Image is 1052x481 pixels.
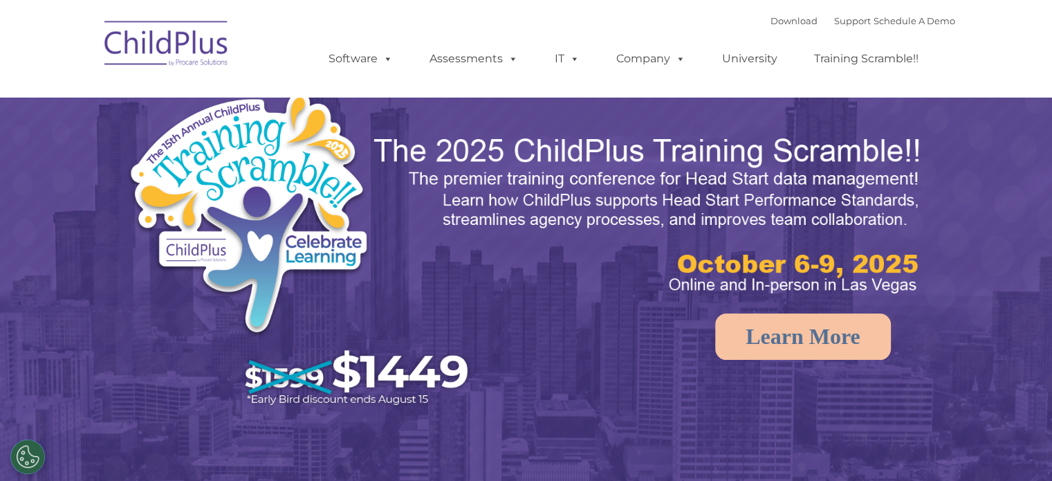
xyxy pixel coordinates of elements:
[10,439,45,474] button: Cookies Settings
[715,314,891,360] a: Learn More
[98,11,236,80] img: ChildPlus by Procare Solutions
[800,45,932,73] a: Training Scramble!!
[708,45,791,73] a: University
[602,45,699,73] a: Company
[416,45,532,73] a: Assessments
[315,45,407,73] a: Software
[541,45,593,73] a: IT
[834,15,871,26] a: Support
[770,15,955,26] font: |
[874,15,955,26] a: Schedule A Demo
[770,15,818,26] a: Download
